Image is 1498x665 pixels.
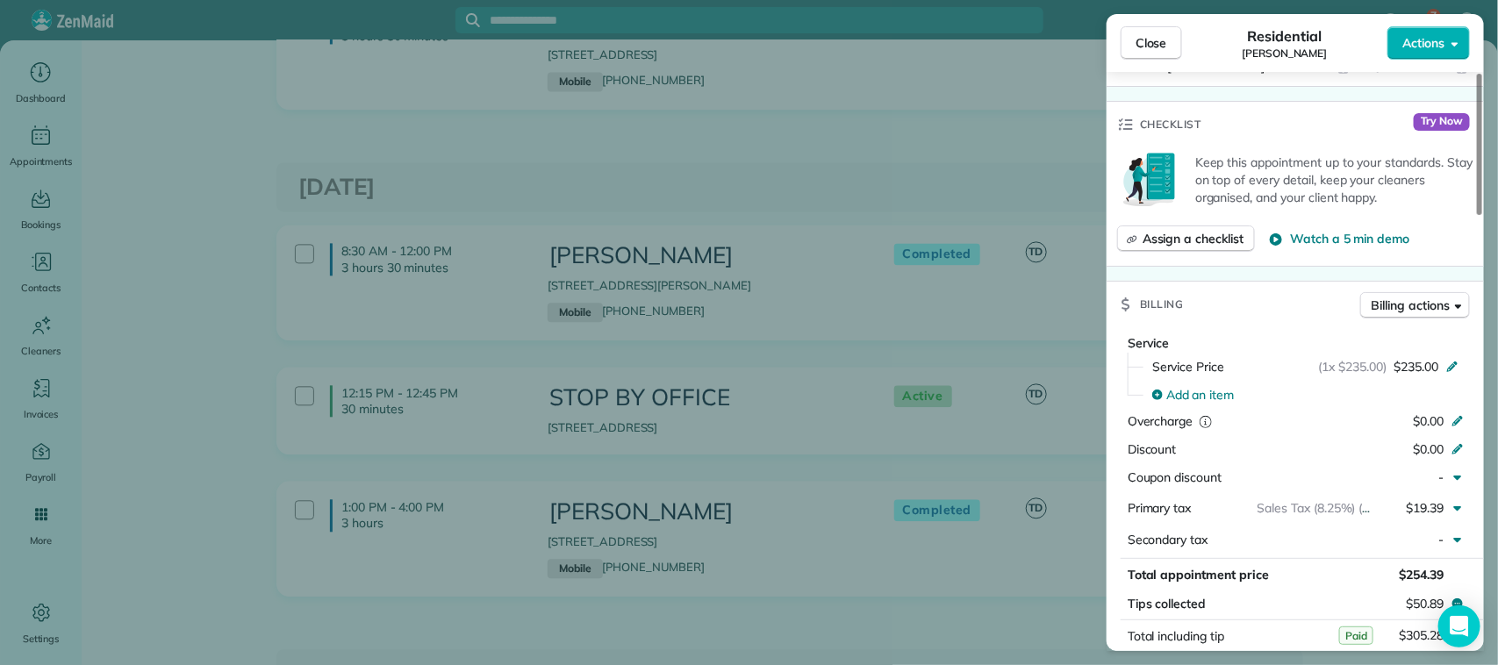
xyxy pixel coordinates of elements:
span: Coupon discount [1128,469,1222,485]
button: Add an item [1142,381,1470,409]
button: $305.28 [1293,624,1458,648]
span: Add an item [1166,386,1235,404]
button: Watch a 5 min demo [1269,230,1409,247]
span: $0.00 [1413,441,1444,457]
span: - [1438,469,1444,485]
span: Actions [1402,34,1444,52]
button: Service Price(1x $235.00)$235.00 [1142,353,1470,381]
span: Tips collected [1128,595,1206,612]
span: Checklist [1140,116,1201,133]
span: Try Now [1414,113,1470,131]
span: Paid [1339,626,1373,645]
span: Service [1128,335,1170,351]
span: $0.00 [1413,413,1444,429]
span: Service Price [1152,358,1225,375]
span: Billing [1140,296,1184,313]
span: Secondary tax [1128,532,1208,547]
span: $50.89 [1406,595,1444,612]
span: [PERSON_NAME] [1242,46,1328,61]
span: Close [1136,34,1167,52]
span: - [1438,532,1444,547]
span: Total including tip [1128,628,1224,644]
span: Billing actions [1372,297,1450,314]
div: Open Intercom Messenger [1438,605,1480,647]
span: Watch a 5 min demo [1290,230,1409,247]
span: Primary tax [1128,500,1192,516]
span: Discount [1128,441,1177,457]
span: $235.00 [1394,358,1438,375]
div: Overcharge [1128,412,1279,430]
span: Residential [1248,25,1322,46]
p: Keep this appointment up to your standards. Stay on top of every detail, keep your cleaners organ... [1195,154,1473,206]
span: Assign a checklist [1143,230,1244,247]
span: (1x $235.00) [1319,358,1387,375]
button: Tips collected$50.89 [1121,591,1470,616]
button: Close [1121,26,1182,60]
button: Assign a checklist [1117,225,1255,252]
span: $254.39 [1399,567,1444,583]
span: Sales Tax (8.25%) (8.25%) [1258,500,1401,516]
span: $19.39 [1406,500,1444,516]
span: Total appointment price [1128,567,1269,583]
span: $305.28 [1399,627,1444,643]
